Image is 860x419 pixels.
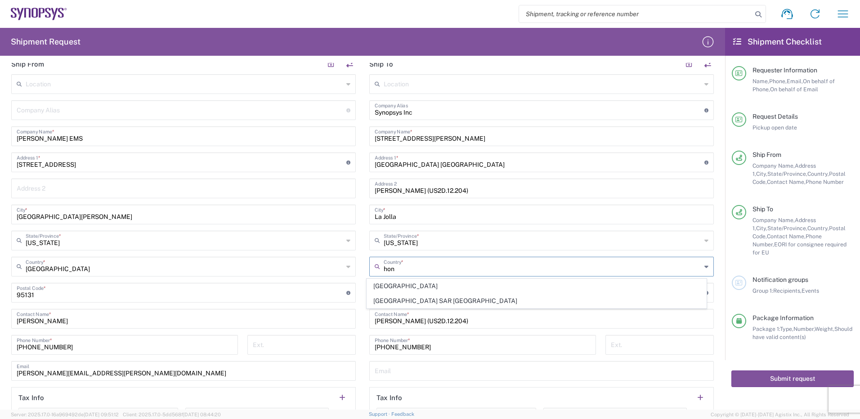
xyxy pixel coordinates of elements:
span: Contact Name, [767,178,806,185]
span: Phone, [769,78,787,85]
h2: Tax Info [376,393,402,402]
span: Country, [807,170,829,177]
span: Events [802,287,819,294]
span: Ship To [752,205,773,213]
span: Package Information [752,314,814,321]
span: Email, [787,78,803,85]
h2: Ship To [369,60,393,69]
button: Submit request [731,370,854,387]
span: Type, [780,325,793,332]
span: Weight, [815,325,834,332]
span: Package 1: [752,325,780,332]
span: Number, [793,325,815,332]
input: Shipment, tracking or reference number [519,5,752,22]
a: Support [369,411,391,417]
h2: Ship From [11,60,44,69]
span: Notification groups [752,276,808,283]
span: State/Province, [767,225,807,232]
h2: Tax Info [18,393,44,402]
h2: Shipment Request [11,36,81,47]
span: Request Details [752,113,798,120]
span: Pickup open date [752,124,797,131]
span: Group 1: [752,287,773,294]
span: On behalf of Email [770,86,818,93]
span: [DATE] 08:44:20 [183,412,221,417]
span: Requester Information [752,67,817,74]
span: Phone Number [806,178,844,185]
span: Country, [807,225,829,232]
span: [DATE] 09:51:12 [84,412,119,417]
span: [GEOGRAPHIC_DATA] [367,279,707,293]
span: Client: 2025.17.0-5dd568f [123,412,221,417]
span: Contact Name, [767,233,806,240]
span: EORI for consignee required for EU [752,241,847,256]
span: City, [756,170,767,177]
span: Company Name, [752,217,795,223]
span: Server: 2025.17.0-16a969492de [11,412,119,417]
span: Company Name, [752,162,795,169]
h2: Shipment Checklist [733,36,822,47]
span: State/Province, [767,170,807,177]
span: Copyright © [DATE]-[DATE] Agistix Inc., All Rights Reserved [711,410,849,419]
a: Feedback [391,411,414,417]
span: Recipients, [773,287,802,294]
span: [GEOGRAPHIC_DATA] SAR [GEOGRAPHIC_DATA] [367,294,707,308]
span: Name, [752,78,769,85]
span: Ship From [752,151,781,158]
span: City, [756,225,767,232]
